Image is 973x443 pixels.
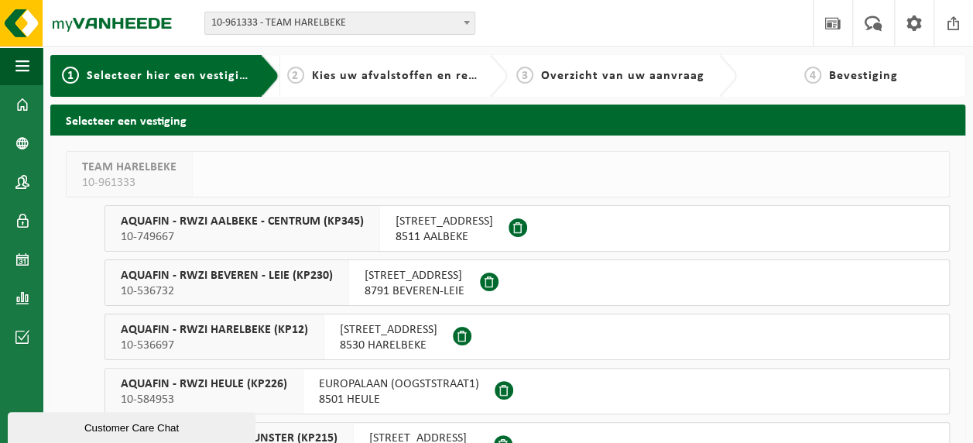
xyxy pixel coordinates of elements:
[340,322,437,338] span: [STREET_ADDRESS]
[121,376,287,392] span: AQUAFIN - RWZI HEULE (KP226)
[82,175,176,191] span: 10-961333
[396,229,493,245] span: 8511 AALBEKE
[340,338,437,353] span: 8530 HARELBEKE
[121,283,333,299] span: 10-536732
[516,67,533,84] span: 3
[87,70,254,82] span: Selecteer hier een vestiging
[312,70,525,82] span: Kies uw afvalstoffen en recipiënten
[104,259,950,306] button: AQUAFIN - RWZI BEVEREN - LEIE (KP230) 10-536732 [STREET_ADDRESS]8791 BEVEREN-LEIE
[62,67,79,84] span: 1
[365,268,464,283] span: [STREET_ADDRESS]
[50,105,965,135] h2: Selecteer een vestiging
[121,229,364,245] span: 10-749667
[121,392,287,407] span: 10-584953
[804,67,821,84] span: 4
[121,268,333,283] span: AQUAFIN - RWZI BEVEREN - LEIE (KP230)
[104,314,950,360] button: AQUAFIN - RWZI HARELBEKE (KP12) 10-536697 [STREET_ADDRESS]8530 HARELBEKE
[541,70,704,82] span: Overzicht van uw aanvraag
[319,376,479,392] span: EUROPALAAN (OOGSTSTRAAT1)
[319,392,479,407] span: 8501 HEULE
[121,214,364,229] span: AQUAFIN - RWZI AALBEKE - CENTRUM (KP345)
[121,338,308,353] span: 10-536697
[8,409,259,443] iframe: chat widget
[82,160,176,175] span: TEAM HARELBEKE
[104,368,950,414] button: AQUAFIN - RWZI HEULE (KP226) 10-584953 EUROPALAAN (OOGSTSTRAAT1)8501 HEULE
[121,322,308,338] span: AQUAFIN - RWZI HARELBEKE (KP12)
[104,205,950,252] button: AQUAFIN - RWZI AALBEKE - CENTRUM (KP345) 10-749667 [STREET_ADDRESS]8511 AALBEKE
[365,283,464,299] span: 8791 BEVEREN-LEIE
[205,12,475,34] span: 10-961333 - TEAM HARELBEKE
[396,214,493,229] span: [STREET_ADDRESS]
[287,67,304,84] span: 2
[829,70,898,82] span: Bevestiging
[204,12,475,35] span: 10-961333 - TEAM HARELBEKE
